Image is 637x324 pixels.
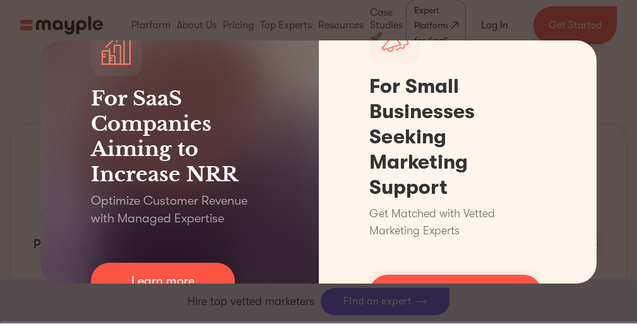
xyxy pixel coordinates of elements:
p: Optimize Customer Revenue with Managed Expertise [91,192,268,227]
h1: For Small Businesses Seeking Marketing Support [369,74,547,200]
a: Learn more [91,263,235,299]
h3: For SaaS Companies Aiming to Increase NRR [91,86,268,187]
a: Find your expert [369,275,542,311]
p: Get Matched with Vetted Marketing Experts [369,205,547,239]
